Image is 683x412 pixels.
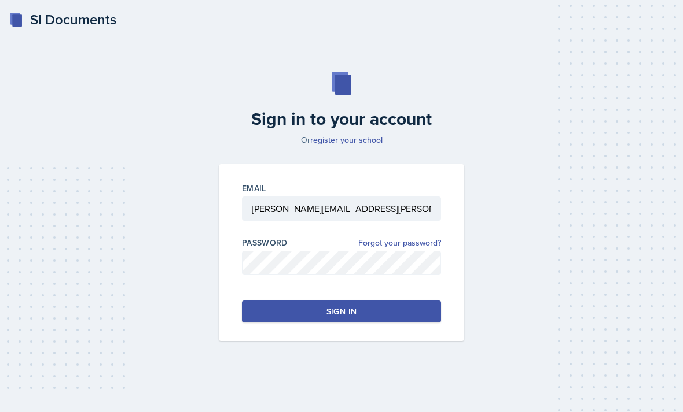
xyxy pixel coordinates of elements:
[212,134,471,146] p: Or
[326,306,357,317] div: Sign in
[358,237,441,249] a: Forgot your password?
[242,237,288,248] label: Password
[9,9,116,30] a: SI Documents
[242,300,441,322] button: Sign in
[242,196,441,221] input: Email
[310,134,383,146] a: register your school
[212,109,471,129] h2: Sign in to your account
[242,183,266,194] label: Email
